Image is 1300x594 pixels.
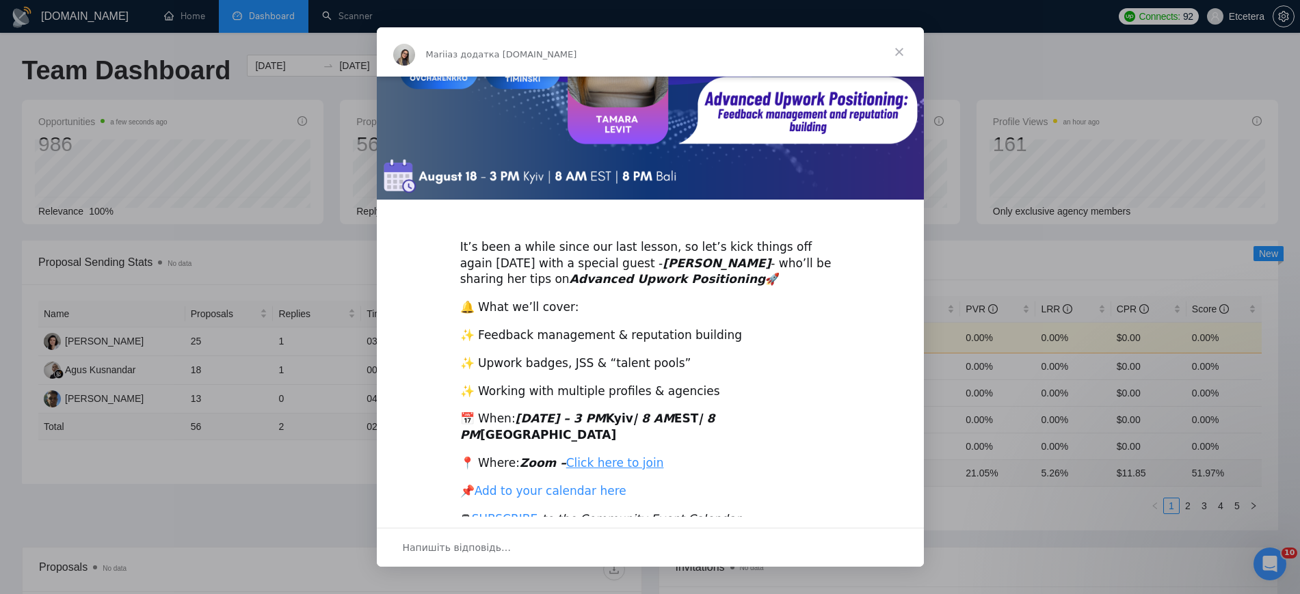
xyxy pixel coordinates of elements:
[426,49,453,59] span: Mariia
[875,27,924,77] span: Закрити
[663,256,771,270] i: [PERSON_NAME]
[460,483,840,500] div: 📌
[460,411,715,442] b: Kyiv EST [GEOGRAPHIC_DATA]
[377,528,924,567] div: Відкрити бесіду й відповісти
[460,327,840,344] div: ✨ Feedback management & reputation building
[460,299,840,316] div: 🔔 What we’ll cover:
[516,411,606,425] i: [DATE] – 3 PM
[460,223,840,288] div: ​It’s been a while since our last lesson, so let’s kick things off again [DATE] with a special gu...
[460,383,840,400] div: ✨ Working with multiple profiles & agencies
[472,512,538,526] a: SUBSCRIBE
[570,272,766,286] i: Advanced Upwork Positioning
[453,49,576,59] span: з додатка [DOMAIN_NAME]
[403,539,512,556] span: Напишіть відповідь…
[520,456,664,470] i: Zoom –
[460,511,840,528] div: 🗓
[542,512,740,526] i: to the Community Event Calendar
[566,456,664,470] a: Click here to join
[393,44,415,66] img: Profile image for Mariia
[475,484,626,498] a: Add to your calendar here
[460,455,840,472] div: 📍 Where:
[460,355,840,372] div: ✨ Upwork badges, JSS & “talent pools”
[460,411,840,444] div: 📅 When:
[460,411,715,442] i: | 8 PM
[633,411,674,425] i: | 8 AM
